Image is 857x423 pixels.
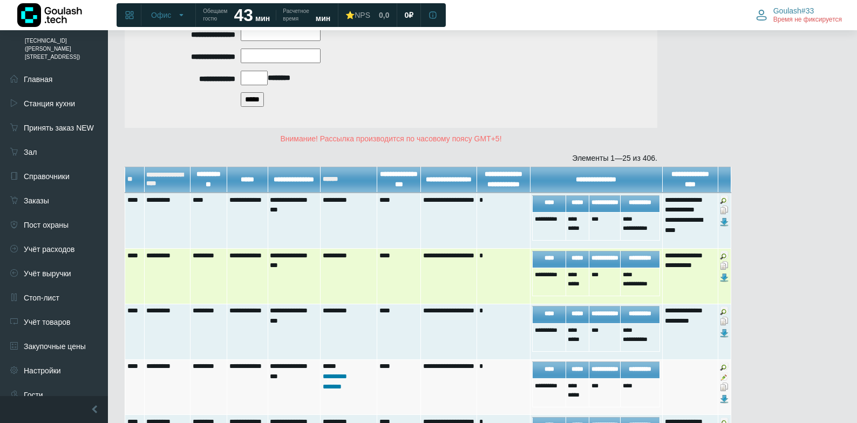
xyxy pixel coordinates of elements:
[203,8,227,23] span: Обещаем гостю
[339,5,396,25] a: ⭐NPS 0,0
[151,10,171,20] span: Офис
[283,8,309,23] span: Расчетное время
[255,14,270,23] span: мин
[196,5,337,25] a: Обещаем гостю 43 мин Расчетное время мин
[234,5,253,25] strong: 43
[345,10,370,20] div: ⭐
[280,134,501,143] span: Внимание! Рассылка производится по часовому поясу GMT+5!
[17,3,82,27] img: Логотип компании Goulash.tech
[398,5,420,25] a: 0 ₽
[316,14,330,23] span: мин
[750,4,848,26] button: Goulash#33 Время не фиксируется
[125,153,657,164] div: Элементы 1—25 из 406.
[773,16,842,24] span: Время не фиксируется
[379,10,389,20] span: 0,0
[145,6,192,24] button: Офис
[409,10,413,20] span: ₽
[355,11,370,19] span: NPS
[404,10,409,20] span: 0
[773,6,814,16] span: Goulash#33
